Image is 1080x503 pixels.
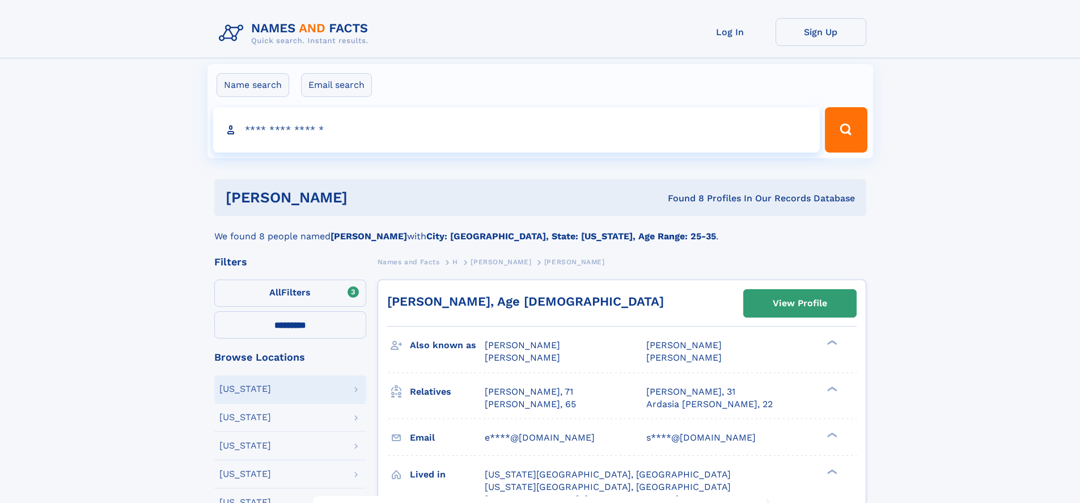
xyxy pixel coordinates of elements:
button: Search Button [825,107,867,153]
b: City: [GEOGRAPHIC_DATA], State: [US_STATE], Age Range: 25-35 [426,231,716,242]
div: Filters [214,257,366,267]
a: Ardasia [PERSON_NAME], 22 [646,398,773,411]
span: [PERSON_NAME] [485,352,560,363]
span: [PERSON_NAME] [646,340,722,350]
a: Log In [685,18,776,46]
div: ❯ [824,339,838,346]
div: View Profile [773,290,827,316]
a: [PERSON_NAME], 71 [485,386,573,398]
a: View Profile [744,290,856,317]
span: [PERSON_NAME] [471,258,531,266]
h3: Lived in [410,465,485,484]
div: [US_STATE] [219,413,271,422]
span: [US_STATE][GEOGRAPHIC_DATA], [GEOGRAPHIC_DATA] [485,469,731,480]
span: [PERSON_NAME] [646,352,722,363]
div: [US_STATE] [219,441,271,450]
div: ❯ [824,431,838,438]
div: ❯ [824,468,838,475]
label: Filters [214,280,366,307]
b: [PERSON_NAME] [331,231,407,242]
span: [PERSON_NAME] [544,258,605,266]
img: Logo Names and Facts [214,18,378,49]
a: Sign Up [776,18,866,46]
a: [PERSON_NAME], 31 [646,386,735,398]
span: [PERSON_NAME] [485,340,560,350]
h3: Relatives [410,382,485,401]
span: H [452,258,458,266]
span: [US_STATE][GEOGRAPHIC_DATA], [GEOGRAPHIC_DATA] [485,481,731,492]
label: Email search [301,73,372,97]
label: Name search [217,73,289,97]
span: All [269,287,281,298]
div: Found 8 Profiles In Our Records Database [507,192,855,205]
a: Names and Facts [378,255,440,269]
h1: [PERSON_NAME] [226,191,508,205]
div: [US_STATE] [219,384,271,394]
h3: Also known as [410,336,485,355]
div: [US_STATE] [219,470,271,479]
div: Browse Locations [214,352,366,362]
a: [PERSON_NAME] [471,255,531,269]
a: [PERSON_NAME], 65 [485,398,576,411]
a: H [452,255,458,269]
div: We found 8 people named with . [214,216,866,243]
a: [PERSON_NAME], Age [DEMOGRAPHIC_DATA] [387,294,664,308]
h3: Email [410,428,485,447]
input: search input [213,107,820,153]
div: ❯ [824,385,838,392]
